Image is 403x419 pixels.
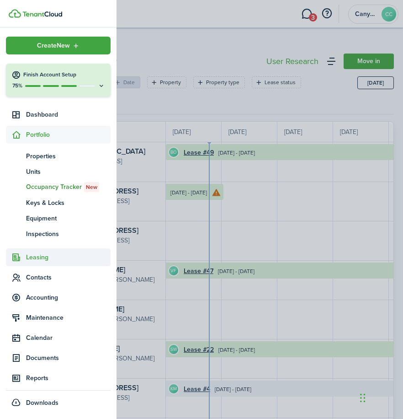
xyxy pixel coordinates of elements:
[6,195,111,210] a: Keys & Locks
[22,11,62,17] img: TenantCloud
[26,398,58,408] span: Downloads
[360,384,366,412] div: Drag
[6,64,111,97] button: Finish Account Setup75%
[6,179,111,195] a: Occupancy TrackerNew
[23,71,105,79] h4: Finish Account Setup
[6,106,111,124] a: Dashboard
[26,252,111,262] span: Leasing
[26,229,111,239] span: Inspections
[26,293,111,302] span: Accounting
[26,151,111,161] span: Properties
[11,82,23,90] p: 75%
[6,226,111,242] a: Inspections
[6,164,111,179] a: Units
[26,313,111,322] span: Maintenance
[86,183,97,191] span: New
[9,9,21,18] img: TenantCloud
[6,37,111,54] button: Open menu
[26,273,111,282] span: Contacts
[26,333,111,343] span: Calendar
[6,210,111,226] a: Equipment
[26,167,111,177] span: Units
[26,198,111,208] span: Keys & Locks
[26,214,111,223] span: Equipment
[26,182,111,192] span: Occupancy Tracker
[26,373,111,383] span: Reports
[26,130,111,140] span: Portfolio
[357,375,403,419] iframe: Chat Widget
[26,110,111,119] span: Dashboard
[6,148,111,164] a: Properties
[6,369,111,387] a: Reports
[26,353,111,363] span: Documents
[37,43,70,49] span: Create New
